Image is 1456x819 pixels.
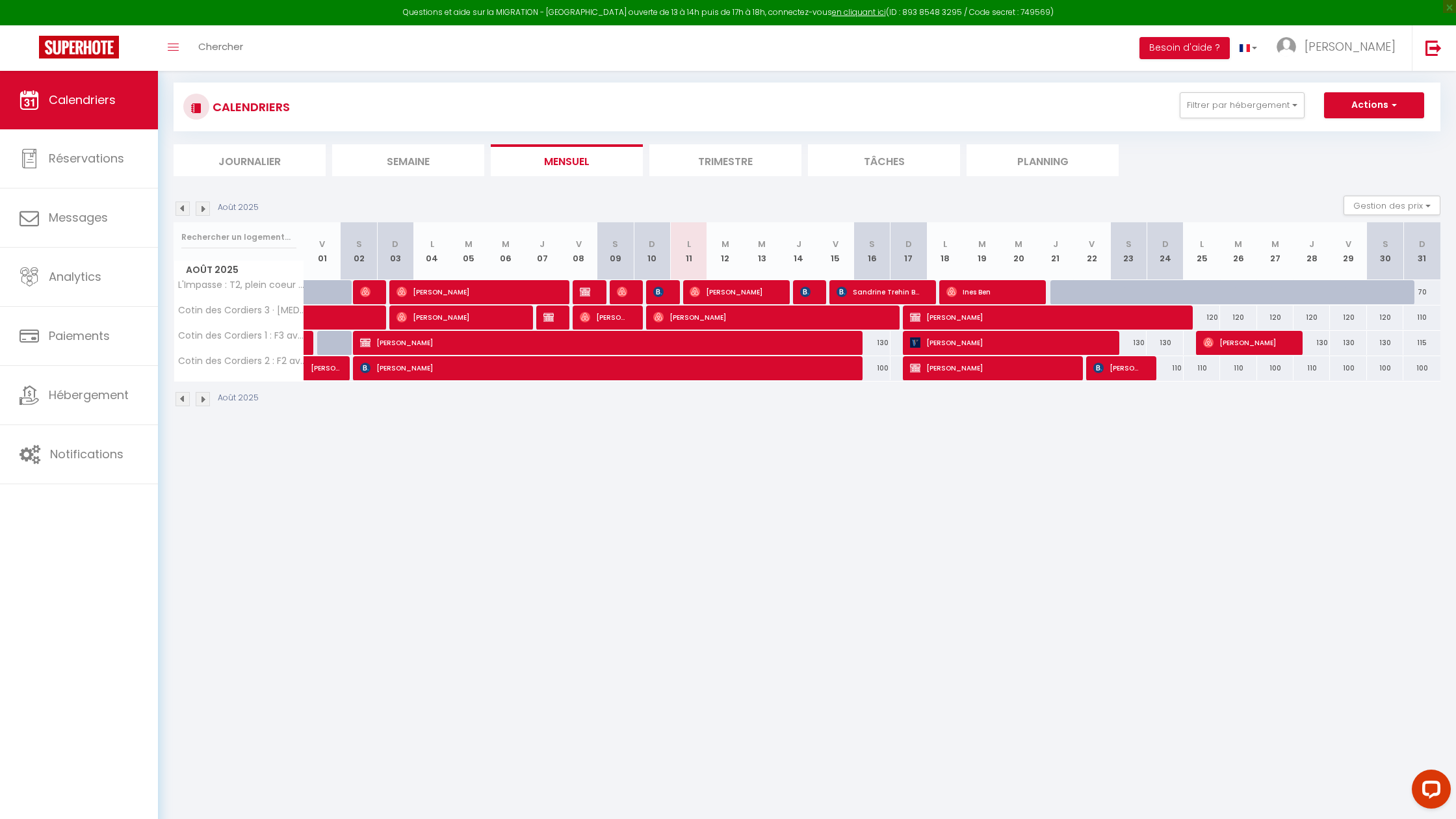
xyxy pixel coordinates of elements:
span: [PERSON_NAME] [311,349,341,374]
div: 115 [1403,331,1440,355]
div: 100 [853,356,890,380]
abbr: V [319,238,325,250]
div: 120 [1293,305,1330,330]
span: Sandrine Trehin Brofiltech [837,279,922,304]
span: [PERSON_NAME] [910,330,1104,355]
span: [PERSON_NAME] [396,305,518,330]
p: Août 2025 [218,201,259,214]
span: [PERSON_NAME] [690,279,775,304]
div: 130 [1330,331,1366,355]
th: 04 [414,222,450,280]
span: [PERSON_NAME] [360,279,372,304]
div: 110 [1184,356,1220,380]
abbr: M [502,238,510,250]
abbr: M [758,238,766,250]
span: [PERSON_NAME] [543,305,556,330]
th: 25 [1184,222,1220,280]
abbr: V [1345,238,1351,250]
span: Chercher [198,40,243,53]
span: [PERSON_NAME] [910,305,1177,330]
abbr: V [576,238,582,250]
span: Réservations [49,150,124,166]
th: 20 [1000,222,1037,280]
th: 12 [707,222,744,280]
span: Août 2025 [174,261,304,279]
span: Notifications [50,446,123,462]
span: [PERSON_NAME] [580,279,592,304]
th: 16 [853,222,890,280]
th: 14 [781,222,817,280]
abbr: L [687,238,691,250]
span: [PERSON_NAME] [360,330,846,355]
a: Chercher [188,25,253,71]
a: en cliquant ici [832,6,886,18]
abbr: L [1200,238,1204,250]
span: [PERSON_NAME] [1203,330,1288,355]
th: 07 [524,222,560,280]
span: [PERSON_NAME] [580,305,629,330]
button: Actions [1324,92,1424,118]
li: Journalier [174,144,326,176]
span: Cotin des Cordiers 3 · [MEDICAL_DATA] suites parentales, centre ville parking privé [176,305,306,315]
abbr: D [392,238,398,250]
li: Tâches [808,144,960,176]
span: [PERSON_NAME] [1305,38,1396,55]
th: 02 [341,222,377,280]
abbr: S [612,238,618,250]
abbr: M [978,238,986,250]
div: 130 [1293,331,1330,355]
span: [PERSON_NAME] [800,279,812,304]
abbr: J [796,238,801,250]
img: logout [1425,40,1442,56]
span: Calendriers [49,92,116,108]
span: Messages [49,209,108,226]
li: Trimestre [649,144,801,176]
th: 23 [1110,222,1147,280]
span: L'Impasse : T2, plein coeur de Maincy [176,280,306,290]
th: 10 [634,222,670,280]
a: ... [PERSON_NAME] [1267,25,1412,71]
th: 27 [1257,222,1293,280]
abbr: V [833,238,838,250]
abbr: M [1271,238,1279,250]
span: Ines Ben [946,279,1032,304]
a: [PERSON_NAME] [304,356,341,381]
div: 100 [1367,356,1403,380]
th: 15 [817,222,853,280]
span: [PERSON_NAME] [360,356,846,380]
abbr: J [1309,238,1314,250]
div: 70 [1403,280,1440,304]
div: 110 [1293,356,1330,380]
button: Gestion des prix [1344,196,1440,215]
iframe: LiveChat chat widget [1401,764,1456,819]
th: 22 [1074,222,1110,280]
th: 26 [1220,222,1256,280]
abbr: M [1015,238,1022,250]
span: Cotin des Cordiers 2 : F2 avec parking [176,356,306,366]
abbr: S [1383,238,1388,250]
div: 100 [1403,356,1440,380]
abbr: D [1419,238,1425,250]
div: 130 [853,331,890,355]
th: 06 [487,222,523,280]
th: 08 [560,222,597,280]
span: [PERSON_NAME] [910,356,1068,380]
span: [PERSON_NAME] [396,279,554,304]
th: 21 [1037,222,1073,280]
th: 13 [744,222,780,280]
span: Analytics [49,268,101,285]
th: 28 [1293,222,1330,280]
li: Mensuel [491,144,643,176]
th: 11 [670,222,707,280]
div: 110 [1220,356,1256,380]
th: 24 [1147,222,1183,280]
span: Hébergement [49,387,129,403]
abbr: L [430,238,434,250]
img: Super Booking [39,36,119,58]
img: ... [1277,37,1296,57]
span: Cotin des Cordiers 1 : F3 avec terrasse et parking [176,331,306,341]
abbr: L [943,238,947,250]
button: Besoin d'aide ? [1139,37,1230,59]
th: 05 [450,222,487,280]
div: 130 [1367,331,1403,355]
